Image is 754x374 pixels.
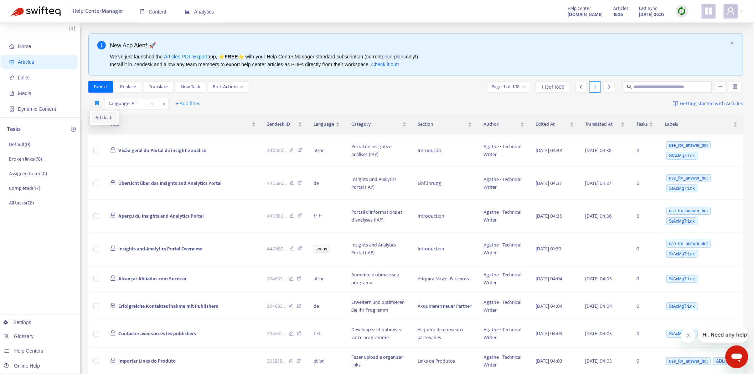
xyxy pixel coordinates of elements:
strong: 1606 [614,11,623,19]
span: 204635 ... [267,302,286,310]
span: right [607,84,612,89]
span: link [9,75,14,80]
button: New Task [175,81,206,93]
td: Erweitern und optimieren Sie Ihr Programm [346,293,412,320]
span: home [9,44,14,49]
td: Aumente e otimize seu programa [346,265,412,293]
span: Export [94,83,108,91]
p: Default ( 0 ) [9,141,30,148]
span: [DATE] 01:20 [536,245,562,253]
span: [DATE] 04:37 [536,179,562,187]
button: Bulk Actionsdown [207,81,249,93]
a: [DOMAIN_NAME] [568,10,603,19]
td: Akquirieren neuer Partner [412,293,478,320]
b: FREE [224,54,238,59]
span: user [727,7,735,15]
td: 0 [631,167,659,200]
span: Translated At [585,120,619,128]
td: Acquérir de nouveaux partenaires [412,320,478,348]
span: Last Sync [639,5,657,12]
span: Insights and Analytics Portal Overview [118,245,202,253]
span: close [159,100,169,108]
span: lock [110,147,116,153]
strong: [DOMAIN_NAME] [568,11,603,19]
span: Hi. Need any help? [4,5,51,11]
td: fr-fr [308,200,346,233]
button: Export [88,81,113,93]
span: en-us [314,245,330,253]
td: Portal de Insights e análises (IAP) [346,134,412,167]
th: Zendesk ID [262,115,308,134]
a: Getting started with Articles [673,98,743,109]
td: Insights and Analytics Portal (IAP) [346,233,412,265]
th: Section [412,115,478,134]
th: Edited At [530,115,580,134]
p: Tasks [7,125,21,134]
span: Media [18,90,31,96]
span: Articles [18,59,34,65]
iframe: Message from company [698,327,748,343]
td: 0 [631,233,659,265]
span: use_for_answer_bot [666,207,711,215]
a: Check it out! [371,62,399,67]
span: 440680 ... [267,245,287,253]
span: lock [110,358,116,363]
span: StAcMgTrLnk [666,250,698,258]
a: Articles PDF Export [164,54,207,59]
span: New Task [181,83,200,91]
span: StAcMgTrLnk [666,152,698,160]
span: down [240,85,244,89]
div: 1 [589,81,601,93]
p: Broken links ( 78 ) [9,155,42,163]
span: Help Center Manager [73,5,124,18]
span: Getting started with Articles [680,100,743,108]
span: use_for_answer_bot [666,174,711,182]
td: Agathe - Technical Writer [478,293,530,320]
span: Importar Links do Produto [118,357,176,365]
span: unordered-list [718,84,723,89]
span: book [140,9,145,14]
th: Category [346,115,412,134]
span: Alcançar Afiliados com Sucesso [118,275,186,283]
th: Tasks [631,115,659,134]
span: [DATE] 04:03 [536,357,563,365]
span: Aperçu du Insights and Analytics Portal [118,212,204,220]
span: Category [351,120,401,128]
span: [DATE] 04:03 [585,357,612,365]
span: Articles [614,5,629,12]
span: [DATE] 04:04 [536,275,563,283]
td: Adquira Novos Parceiros [412,265,478,293]
span: 440680 ... [267,147,287,155]
span: Übersicht über das Insights and Analytics Portal [118,179,222,187]
span: 440680 ... [267,212,287,220]
th: Language [308,115,346,134]
span: StAcMgTrLnk [666,302,698,310]
td: Einführung [412,167,478,200]
th: Author [478,115,530,134]
td: Agathe - Technical Writer [478,233,530,265]
span: container [9,107,14,111]
p: Completed ( 47 ) [9,185,40,192]
span: 204635 ... [267,275,286,283]
span: 203939 ... [267,357,286,365]
span: Analytics [185,9,214,15]
span: lock [110,303,116,308]
span: [DATE] 04:36 [536,212,562,220]
th: Translated At [580,115,631,134]
strong: [DATE] 06:25 [639,11,665,19]
a: Settings [4,320,31,325]
td: 0 [631,200,659,233]
span: Ad dash [96,114,113,122]
td: 0 [631,134,659,167]
span: StAcMgTrLnk [666,330,698,338]
span: lock [110,245,116,251]
span: [DATE] 04:38 [536,146,562,155]
span: ADLnk [713,357,732,365]
span: Help Centers [14,348,43,354]
span: file-image [9,91,14,96]
span: close [730,41,734,45]
th: Title [104,115,262,134]
span: Dynamic Content [18,106,56,112]
span: Visão geral do Portal de insight e análise [118,146,206,155]
span: use_for_answer_bot [666,141,711,149]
